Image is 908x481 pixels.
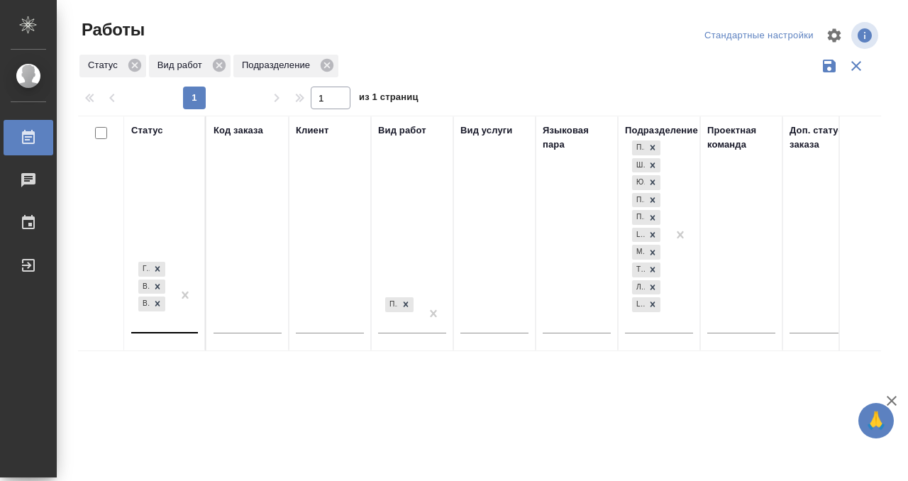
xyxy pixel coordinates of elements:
div: Подразделение [233,55,338,77]
button: 🙏 [858,403,894,438]
span: Посмотреть информацию [851,22,881,49]
div: Прямая загрузка (шаблонные документы), Шаблонные документы, Юридический, Проектный офис, Проектна... [631,243,662,261]
div: Прямая загрузка (шаблонные документы), Шаблонные документы, Юридический, Проектный офис, Проектна... [631,296,662,314]
div: Готов к работе, В работе, В ожидании [137,260,167,278]
div: Подразделение [625,123,698,138]
div: Шаблонные документы [632,158,645,173]
div: Прямая загрузка (шаблонные документы), Шаблонные документы, Юридический, Проектный офис, Проектна... [631,139,662,157]
div: Клиент [296,123,328,138]
div: Прямая загрузка (шаблонные документы), Шаблонные документы, Юридический, Проектный офис, Проектна... [631,192,662,209]
div: Прямая загрузка (шаблонные документы) [632,140,645,155]
div: Прямая загрузка (шаблонные документы), Шаблонные документы, Юридический, Проектный офис, Проектна... [631,209,662,226]
div: Доп. статус заказа [790,123,864,152]
button: Сбросить фильтры [843,52,870,79]
div: Статус [79,55,146,77]
div: LocQA [632,297,645,312]
div: Приёмка по качеству [384,296,415,314]
div: Юридический [632,175,645,190]
div: Локализация [632,280,645,295]
span: Настроить таблицу [817,18,851,52]
p: Вид работ [157,58,207,72]
div: Вид работ [149,55,231,77]
div: Проектный офис [632,193,645,208]
div: Прямая загрузка (шаблонные документы), Шаблонные документы, Юридический, Проектный офис, Проектна... [631,226,662,244]
div: В ожидании [138,297,150,311]
div: Прямая загрузка (шаблонные документы), Шаблонные документы, Юридический, Проектный офис, Проектна... [631,174,662,192]
div: Вид работ [378,123,426,138]
div: Приёмка по качеству [385,297,398,312]
div: Прямая загрузка (шаблонные документы), Шаблонные документы, Юридический, Проектный офис, Проектна... [631,157,662,175]
div: Код заказа [214,123,263,138]
p: Статус [88,58,123,72]
div: Проектная команда [707,123,775,152]
span: 🙏 [864,406,888,436]
div: В работе [138,280,150,294]
div: Прямая загрузка (шаблонные документы), Шаблонные документы, Юридический, Проектный офис, Проектна... [631,279,662,297]
div: Вид услуги [460,123,513,138]
div: LegalQA [632,228,645,243]
div: split button [701,25,817,47]
div: Медицинский [632,245,645,260]
span: Работы [78,18,145,41]
div: Проектная группа [632,210,645,225]
div: Технический [632,262,645,277]
div: Прямая загрузка (шаблонные документы), Шаблонные документы, Юридический, Проектный офис, Проектна... [631,261,662,279]
div: Языковая пара [543,123,611,152]
div: Готов к работе [138,262,150,277]
div: Статус [131,123,163,138]
span: из 1 страниц [359,89,419,109]
button: Сохранить фильтры [816,52,843,79]
p: Подразделение [242,58,315,72]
